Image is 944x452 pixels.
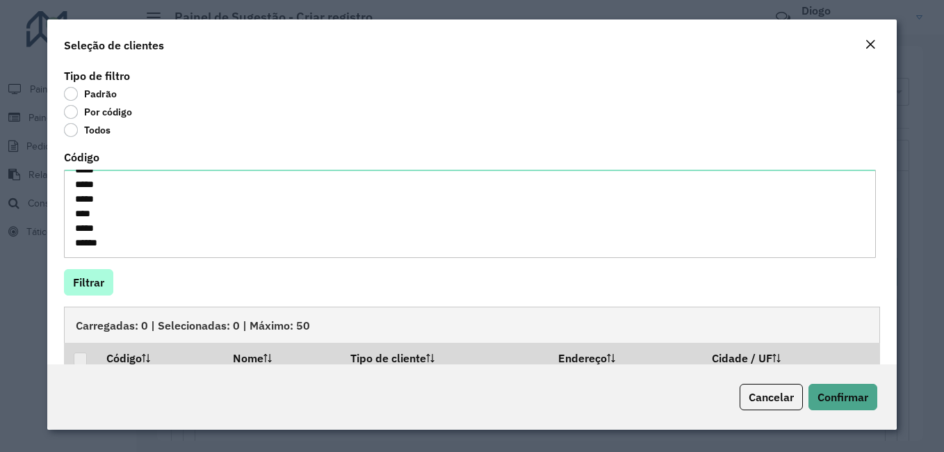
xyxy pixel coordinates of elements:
th: Código [97,343,223,372]
span: Cancelar [749,390,794,404]
div: Carregadas: 0 | Selecionadas: 0 | Máximo: 50 [64,307,880,343]
em: Fechar [865,39,876,50]
label: Por código [64,105,132,119]
span: Confirmar [817,390,868,404]
button: Confirmar [808,384,877,410]
button: Cancelar [740,384,803,410]
th: Tipo de cliente [341,343,549,372]
h4: Seleção de clientes [64,37,164,54]
label: Todos [64,123,111,137]
th: Nome [224,343,341,372]
button: Filtrar [64,269,113,296]
th: Cidade / UF [702,343,879,372]
button: Close [861,36,880,54]
th: Endereço [549,343,703,372]
label: Padrão [64,87,117,101]
label: Tipo de filtro [64,67,130,84]
label: Código [64,149,99,166]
